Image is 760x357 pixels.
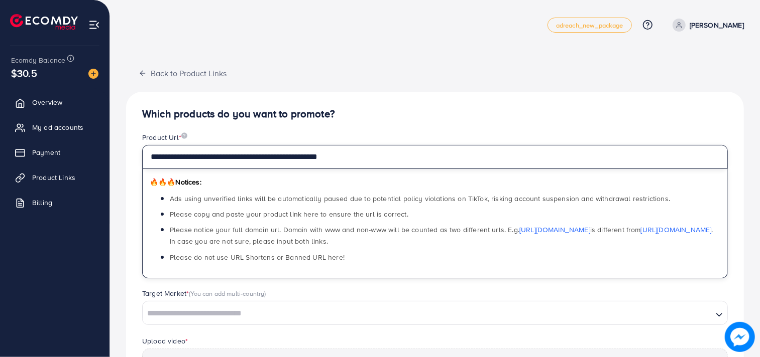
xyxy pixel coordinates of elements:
[32,198,52,208] span: Billing
[170,225,713,246] span: Please notice your full domain url. Domain with www and non-www will be counted as two different ...
[32,147,60,157] span: Payment
[142,301,728,325] div: Search for option
[548,18,632,33] a: adreach_new_package
[142,108,728,120] h4: Which products do you want to promote?
[690,19,744,31] p: [PERSON_NAME]
[32,122,83,132] span: My ad accounts
[8,193,102,213] a: Billing
[10,14,78,30] img: logo
[189,289,266,298] span: (You can add multi-country)
[32,172,75,183] span: Product Links
[11,66,37,80] span: $30.5
[142,336,188,346] label: Upload video
[32,97,62,107] span: Overview
[88,69,98,79] img: image
[519,225,590,235] a: [URL][DOMAIN_NAME]
[8,167,102,188] a: Product Links
[150,177,201,187] span: Notices:
[142,288,266,298] label: Target Market
[170,194,670,204] span: Ads using unverified links will be automatically paused due to potential policy violations on Tik...
[126,62,239,84] button: Back to Product Links
[170,209,408,219] span: Please copy and paste your product link here to ensure the url is correct.
[150,177,175,187] span: 🔥🔥🔥
[88,19,100,31] img: menu
[669,19,744,32] a: [PERSON_NAME]
[144,306,712,321] input: Search for option
[725,322,754,351] img: image
[8,92,102,112] a: Overview
[8,142,102,162] a: Payment
[181,132,187,139] img: image
[170,252,345,262] span: Please do not use URL Shortens or Banned URL here!
[641,225,712,235] a: [URL][DOMAIN_NAME]
[11,55,65,65] span: Ecomdy Balance
[556,22,623,29] span: adreach_new_package
[8,117,102,137] a: My ad accounts
[142,132,187,142] label: Product Url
